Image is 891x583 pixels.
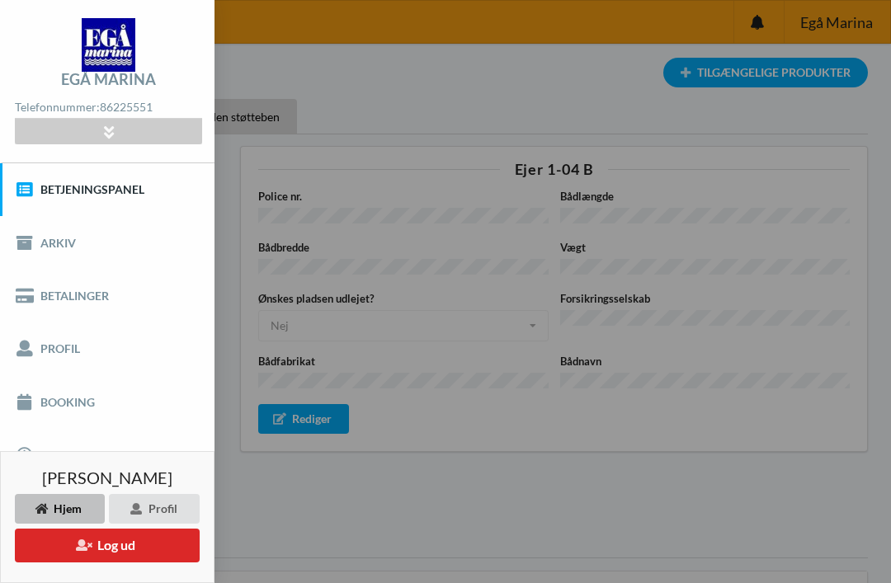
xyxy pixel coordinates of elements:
div: Telefonnummer: [15,96,201,119]
div: Profil [109,494,200,524]
img: logo [82,18,135,72]
div: Egå Marina [61,72,156,87]
strong: 86225551 [100,100,153,114]
div: Hjem [15,494,105,524]
button: Log ud [15,529,200,562]
span: [PERSON_NAME] [42,469,172,486]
